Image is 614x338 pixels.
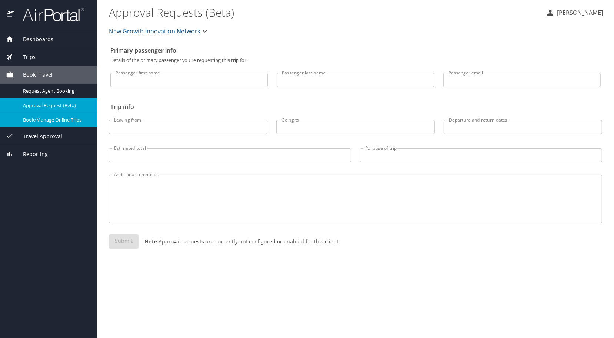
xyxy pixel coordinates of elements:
[23,102,88,109] span: Approval Request (Beta)
[109,1,540,24] h1: Approval Requests (Beta)
[14,35,53,43] span: Dashboards
[555,8,603,17] p: [PERSON_NAME]
[14,71,53,79] span: Book Travel
[7,7,14,22] img: icon-airportal.png
[14,132,62,140] span: Travel Approval
[110,58,601,63] p: Details of the primary passenger you're requesting this trip for
[23,116,88,123] span: Book/Manage Online Trips
[144,238,158,245] strong: Note:
[110,101,601,113] h2: Trip info
[139,238,338,245] p: Approval requests are currently not configured or enabled for this client
[543,6,606,19] button: [PERSON_NAME]
[14,7,84,22] img: airportal-logo.png
[109,26,200,36] span: New Growth Innovation Network
[110,44,601,56] h2: Primary passenger info
[14,53,36,61] span: Trips
[106,24,212,39] button: New Growth Innovation Network
[14,150,48,158] span: Reporting
[23,87,88,95] span: Request Agent Booking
